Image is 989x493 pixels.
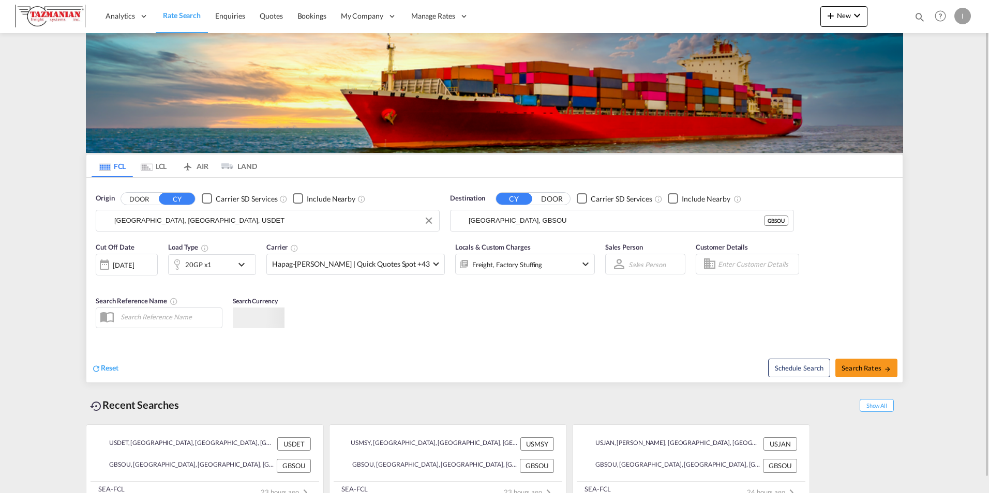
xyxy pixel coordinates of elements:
[763,437,797,451] div: USJAN
[215,11,245,20] span: Enquiries
[279,195,288,203] md-icon: Unchecked: Search for CY (Container Yard) services for all selected carriers.Checked : Search for...
[90,400,102,412] md-icon: icon-backup-restore
[534,193,570,205] button: DOOR
[455,254,595,274] div: Freight Factory Stuffingicon-chevron-down
[932,7,954,26] div: Help
[825,9,837,22] md-icon: icon-plus 400-fg
[763,459,797,472] div: GBSOU
[820,6,867,27] button: icon-plus 400-fgNewicon-chevron-down
[182,160,194,168] md-icon: icon-airplane
[277,437,311,451] div: USDET
[342,437,518,451] div: USMSY, New Orleans, LA, United States, North America, Americas
[825,11,863,20] span: New
[86,393,183,417] div: Recent Searches
[932,7,949,25] span: Help
[768,359,830,377] button: Note: By default Schedule search will only considerorigin ports, destination ports and cut off da...
[764,215,788,226] div: GBSOU
[96,297,178,305] span: Search Reference Name
[733,195,742,203] md-icon: Unchecked: Ignores neighbouring ports when fetching rates.Checked : Includes neighbouring ports w...
[954,8,971,24] div: I
[168,254,256,275] div: 20GP x1icon-chevron-down
[357,195,366,203] md-icon: Unchecked: Ignores neighbouring ports when fetching rates.Checked : Includes neighbouring ports w...
[266,243,298,251] span: Carrier
[96,243,134,251] span: Cut Off Date
[168,243,209,251] span: Load Type
[696,243,748,251] span: Customer Details
[293,193,355,204] md-checkbox: Checkbox No Ink
[113,260,134,270] div: [DATE]
[260,11,282,20] span: Quotes
[174,155,216,177] md-tab-item: AIR
[520,459,554,472] div: GBSOU
[851,9,863,22] md-icon: icon-chevron-down
[96,210,439,231] md-input-container: Detroit, MI, USDET
[835,359,897,377] button: Search Ratesicon-arrow-right
[654,195,663,203] md-icon: Unchecked: Search for CY (Container Yard) services for all selected carriers.Checked : Search for...
[99,437,275,451] div: USDET, Detroit, MI, United States, North America, Americas
[92,363,118,374] div: icon-refreshReset
[520,437,554,451] div: USMSY
[92,364,101,373] md-icon: icon-refresh
[290,244,298,252] md-icon: The selected Trucker/Carrierwill be displayed in the rate results If the rates are from another f...
[914,11,925,27] div: icon-magnify
[842,364,891,372] span: Search Rates
[451,210,793,231] md-input-container: Southampton, GBSOU
[121,193,157,205] button: DOOR
[133,155,174,177] md-tab-item: LCL
[277,459,311,472] div: GBSOU
[718,256,796,272] input: Enter Customer Details
[914,11,925,23] md-icon: icon-magnify
[115,309,222,325] input: Search Reference Name
[411,11,455,21] span: Manage Rates
[496,193,532,205] button: CY
[101,363,118,372] span: Reset
[469,213,764,228] input: Search by Port
[591,194,652,204] div: Carrier SD Services
[202,193,277,204] md-checkbox: Checkbox No Ink
[92,155,133,177] md-tab-item: FCL
[185,257,212,272] div: 20GP x1
[99,459,274,472] div: GBSOU, Southampton, United Kingdom, GB & Ireland, Europe
[421,213,437,228] button: Clear Input
[92,155,257,177] md-pagination-wrapper: Use the left and right arrow keys to navigate between tabs
[114,213,434,228] input: Search by Port
[668,193,730,204] md-checkbox: Checkbox No Ink
[342,459,517,472] div: GBSOU, Southampton, United Kingdom, GB & Ireland, Europe
[163,11,201,20] span: Rate Search
[297,11,326,20] span: Bookings
[682,194,730,204] div: Include Nearby
[455,243,531,251] span: Locals & Custom Charges
[579,258,592,270] md-icon: icon-chevron-down
[272,259,430,269] span: Hapag-[PERSON_NAME] | Quick Quotes Spot +43
[577,193,652,204] md-checkbox: Checkbox No Ink
[159,193,195,205] button: CY
[233,297,278,305] span: Search Currency
[170,297,178,305] md-icon: Your search will be saved by the below given name
[341,11,383,21] span: My Company
[585,437,761,451] div: USJAN, Jackson, MS, United States, North America, Americas
[216,194,277,204] div: Carrier SD Services
[884,365,891,373] md-icon: icon-arrow-right
[627,257,667,272] md-select: Sales Person
[106,11,135,21] span: Analytics
[86,178,903,382] div: Origin DOOR CY Checkbox No InkUnchecked: Search for CY (Container Yard) services for all selected...
[96,193,114,204] span: Origin
[235,258,253,271] md-icon: icon-chevron-down
[86,33,903,153] img: LCL+%26+FCL+BACKGROUND.png
[585,459,760,472] div: GBSOU, Southampton, United Kingdom, GB & Ireland, Europe
[605,243,643,251] span: Sales Person
[472,257,543,272] div: Freight Factory Stuffing
[450,193,485,204] span: Destination
[96,274,103,288] md-datepicker: Select
[201,244,209,252] md-icon: icon-information-outline
[96,254,158,275] div: [DATE]
[307,194,355,204] div: Include Nearby
[860,399,894,412] span: Show All
[216,155,257,177] md-tab-item: LAND
[16,5,85,28] img: a292c8e082cb11ee87a80f50be6e15c3.JPG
